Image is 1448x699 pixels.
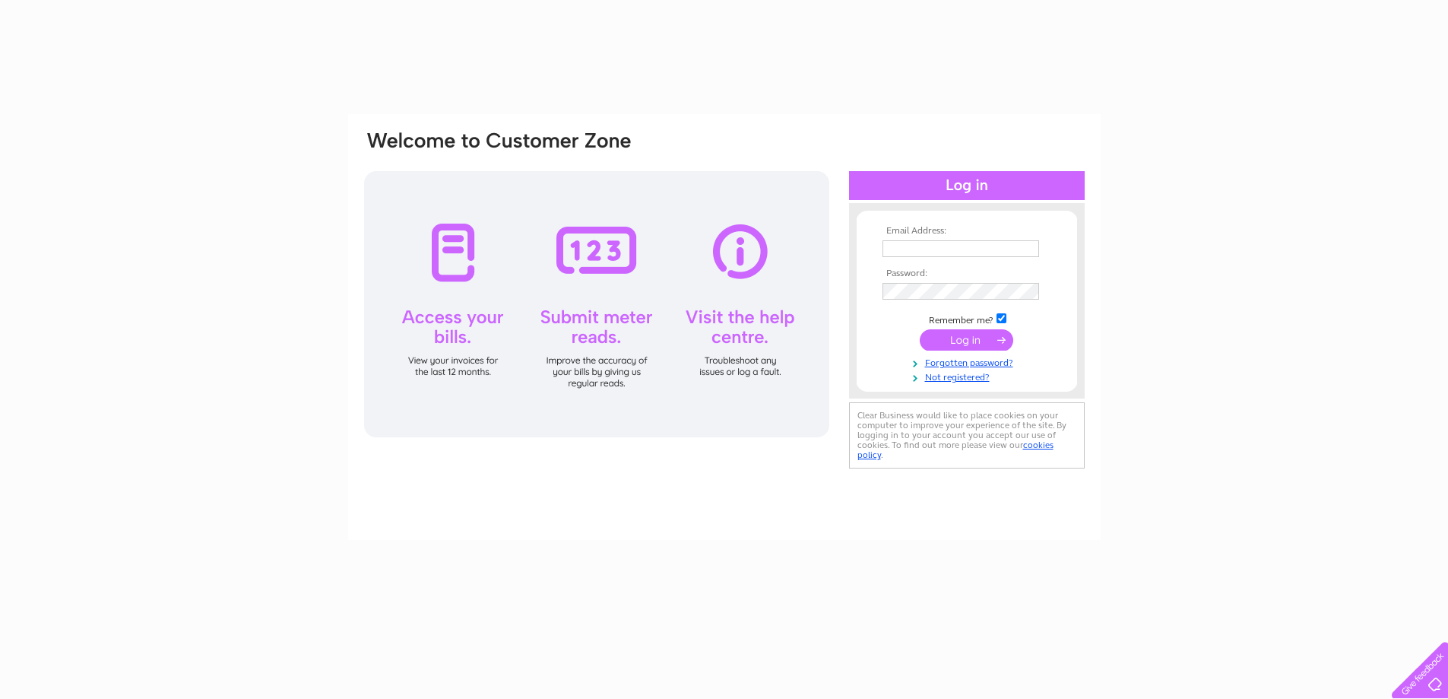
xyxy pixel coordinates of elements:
[882,354,1055,369] a: Forgotten password?
[882,369,1055,383] a: Not registered?
[879,268,1055,279] th: Password:
[849,402,1085,469] div: Clear Business would like to place cookies on your computer to improve your experience of the sit...
[879,311,1055,326] td: Remember me?
[857,440,1054,460] a: cookies policy
[920,329,1013,351] input: Submit
[879,226,1055,237] th: Email Address:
